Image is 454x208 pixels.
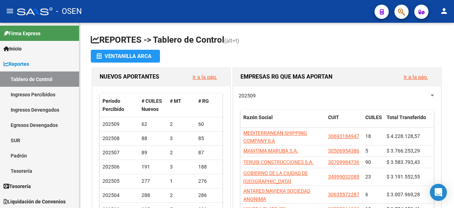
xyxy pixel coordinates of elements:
[325,110,362,133] datatable-header-cell: CUIT
[328,159,359,165] span: 30709984736
[384,110,433,133] datatable-header-cell: Total Transferido
[240,110,325,133] datatable-header-cell: Razón Social
[103,150,120,155] span: 202507
[91,50,160,63] button: Ventanilla ARCA
[103,192,120,198] span: 202504
[142,149,164,157] div: 89
[142,134,164,143] div: 88
[365,192,368,197] span: 6
[404,74,428,80] a: Ir a la pág.
[4,198,66,206] span: Liquidación de Convenios
[365,174,371,180] span: 23
[243,130,307,144] span: MEDITERRANEAN SHIPPING COMPANY S A
[198,149,221,157] div: 87
[167,94,195,117] datatable-header-cell: # MT
[224,37,239,44] span: (alt+t)
[195,94,224,117] datatable-header-cell: # RG
[198,120,221,128] div: 60
[96,50,154,63] div: Ventanilla ARCA
[142,98,162,112] span: # CUILES Nuevos
[4,30,40,37] span: Firma Express
[100,73,159,80] span: NUEVOS APORTANTES
[239,93,256,98] span: 202509
[6,7,14,15] mat-icon: menu
[198,134,221,143] div: 85
[387,114,426,120] span: Total Transferido
[4,45,22,53] span: Inicio
[198,98,209,104] span: # RG
[387,159,420,165] span: $ 3.583.793,43
[100,94,139,117] datatable-header-cell: Período Percibido
[170,120,193,128] div: 2
[362,110,384,133] datatable-header-cell: CUILES
[170,134,193,143] div: 3
[170,163,193,171] div: 3
[103,178,120,184] span: 202505
[240,73,332,80] span: EMPRESAS RG QUE MAS APORTAN
[440,7,448,15] mat-icon: person
[139,94,167,117] datatable-header-cell: # CUILES Nuevos
[4,182,31,190] span: Tesorería
[365,159,371,165] span: 90
[243,148,298,154] span: MARITIMA MARUBA S.A.
[198,177,221,185] div: 276
[328,192,359,197] span: 30635572287
[328,114,339,120] span: CUIT
[328,133,359,139] span: 30693184947
[187,70,223,84] button: Ir a la pág.
[365,133,371,139] span: 18
[170,191,193,199] div: 2
[170,98,181,104] span: # MT
[142,120,164,128] div: 62
[328,148,359,154] span: 30506954386
[56,4,82,19] span: - OSEN
[142,163,164,171] div: 191
[142,191,164,199] div: 288
[387,192,420,197] span: $ 3.007.969,28
[243,159,314,165] span: TERUSI CONSTRUCCIONES S.A.
[91,34,443,47] h1: REPORTES -> Tablero de Control
[103,121,120,127] span: 202509
[103,135,120,141] span: 202508
[4,60,29,68] span: Reportes
[170,177,193,185] div: 1
[387,174,420,180] span: $ 3.191.552,55
[387,148,420,154] span: $ 3.766.253,29
[387,133,420,139] span: $ 4.228.128,57
[365,148,368,154] span: 5
[103,98,124,112] span: Período Percibido
[170,149,193,157] div: 2
[198,163,221,171] div: 188
[103,164,120,170] span: 202506
[142,177,164,185] div: 277
[328,174,359,180] span: 34999032089
[243,114,273,120] span: Razón Social
[243,188,310,202] span: ANTARES NAVIERA SOCIEDAD ANONIMA
[243,170,308,184] span: GOBIERNO DE LA CIUDAD DE [GEOGRAPHIC_DATA]
[398,70,434,84] button: Ir a la pág.
[193,74,217,80] a: Ir a la pág.
[430,184,447,201] div: Open Intercom Messenger
[365,114,382,120] span: CUILES
[198,191,221,199] div: 286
